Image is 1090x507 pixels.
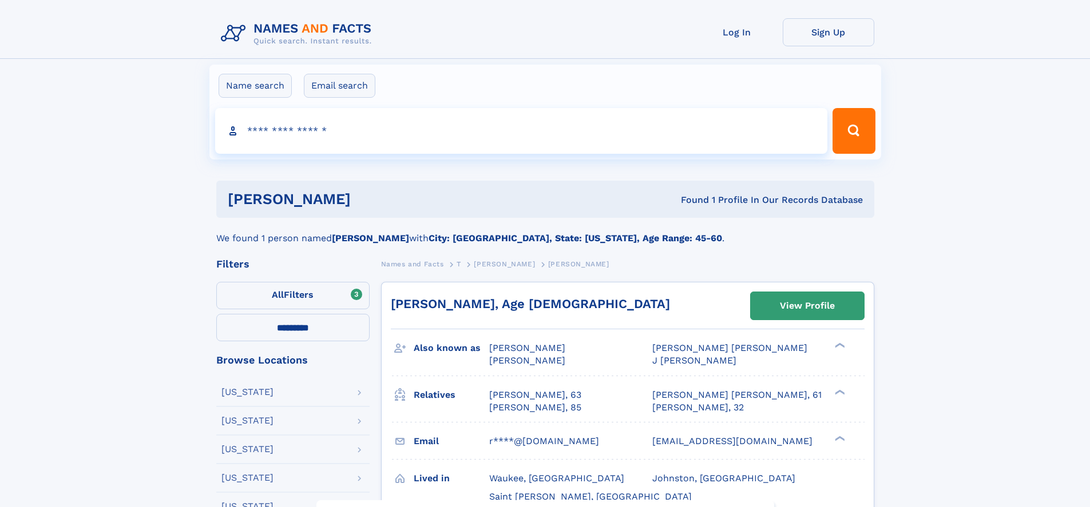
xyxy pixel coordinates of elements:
[429,233,722,243] b: City: [GEOGRAPHIC_DATA], State: [US_STATE], Age Range: 45-60
[652,355,736,366] span: J [PERSON_NAME]
[833,108,875,154] button: Search Button
[414,432,489,451] h3: Email
[216,282,370,309] label: Filters
[780,293,835,319] div: View Profile
[381,257,444,271] a: Names and Facts
[215,108,828,154] input: search input
[652,342,807,353] span: [PERSON_NAME] [PERSON_NAME]
[516,194,863,206] div: Found 1 Profile In Our Records Database
[691,18,783,46] a: Log In
[832,388,846,396] div: ❯
[652,401,744,414] a: [PERSON_NAME], 32
[652,389,822,401] a: [PERSON_NAME] [PERSON_NAME], 61
[216,18,381,49] img: Logo Names and Facts
[832,342,846,349] div: ❯
[652,473,795,484] span: Johnston, [GEOGRAPHIC_DATA]
[548,260,609,268] span: [PERSON_NAME]
[474,257,535,271] a: [PERSON_NAME]
[474,260,535,268] span: [PERSON_NAME]
[221,445,274,454] div: [US_STATE]
[489,401,581,414] a: [PERSON_NAME], 85
[221,473,274,482] div: [US_STATE]
[751,292,864,320] a: View Profile
[652,436,812,446] span: [EMAIL_ADDRESS][DOMAIN_NAME]
[457,257,461,271] a: T
[216,259,370,269] div: Filters
[272,289,284,300] span: All
[783,18,874,46] a: Sign Up
[489,342,565,353] span: [PERSON_NAME]
[414,469,489,488] h3: Lived in
[414,385,489,405] h3: Relatives
[489,491,692,502] span: Saint [PERSON_NAME], [GEOGRAPHIC_DATA]
[489,389,581,401] a: [PERSON_NAME], 63
[391,297,670,311] a: [PERSON_NAME], Age [DEMOGRAPHIC_DATA]
[216,218,874,245] div: We found 1 person named with .
[414,338,489,358] h3: Also known as
[489,355,565,366] span: [PERSON_NAME]
[332,233,409,243] b: [PERSON_NAME]
[228,192,516,206] h1: [PERSON_NAME]
[489,473,624,484] span: Waukee, [GEOGRAPHIC_DATA]
[216,355,370,365] div: Browse Locations
[832,434,846,442] div: ❯
[457,260,461,268] span: T
[221,416,274,425] div: [US_STATE]
[221,388,274,397] div: [US_STATE]
[304,74,375,98] label: Email search
[219,74,292,98] label: Name search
